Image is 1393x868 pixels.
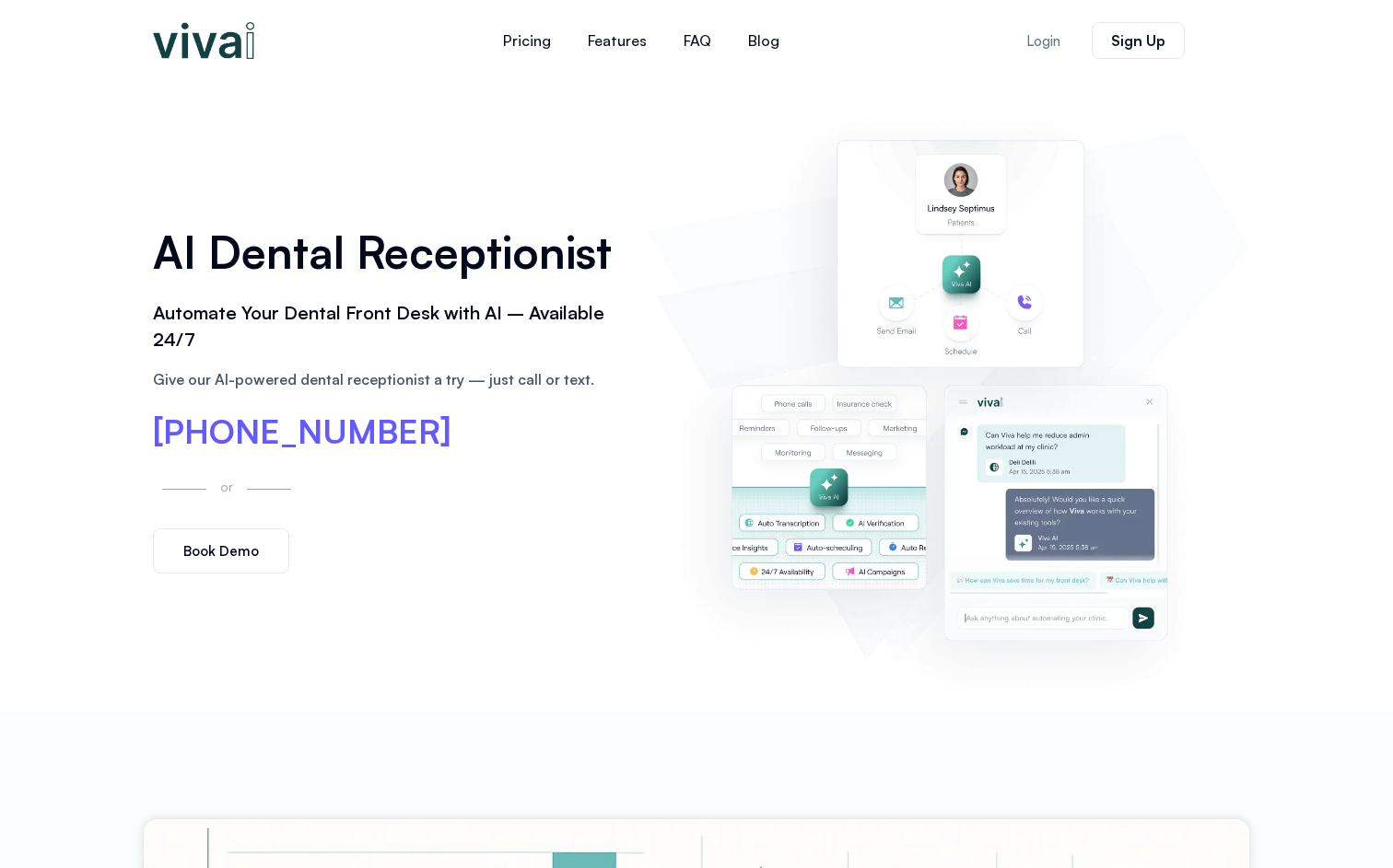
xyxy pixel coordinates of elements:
[665,18,730,63] a: FAQ
[730,18,798,63] a: Blog
[1092,22,1185,59] a: Sign Up
[1026,34,1060,48] span: Login
[153,528,289,573] a: Book Demo
[656,99,1240,694] img: AI dental receptionist dashboard – virtual receptionist dental office
[1004,23,1083,59] a: Login
[153,300,628,353] h2: Automate Your Dental Front Desk with AI – Available 24/7
[569,18,665,63] a: Features
[153,368,628,390] p: Give our AI-powered dental receptionist a try — just call or text.
[183,544,259,558] span: Book Demo
[153,415,451,448] a: [PHONE_NUMBER]
[1111,33,1165,48] span: Sign Up
[216,476,238,497] p: or
[153,220,628,284] h1: AI Dental Receptionist
[485,18,569,63] a: Pricing
[374,18,908,63] nav: Menu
